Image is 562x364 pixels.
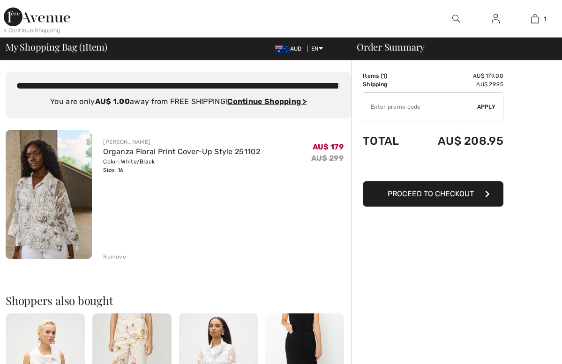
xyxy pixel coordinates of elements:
td: AU$ 179.00 [413,72,503,80]
span: 1 [382,73,385,79]
a: 1 [516,13,554,24]
div: Order Summary [345,42,556,52]
div: < Continue Shopping [4,26,60,35]
img: My Bag [531,13,539,24]
span: 1 [544,15,546,23]
input: Promo code [363,93,477,121]
img: 1ère Avenue [4,7,70,26]
td: AU$ 29.95 [413,80,503,89]
td: Items ( ) [363,72,413,80]
img: search the website [452,13,460,24]
span: EN [311,45,323,52]
iframe: PayPal [363,157,503,178]
td: Total [363,125,413,157]
a: Continue Shopping > [227,97,307,106]
img: My Info [492,13,500,24]
span: Apply [477,103,496,111]
button: Proceed to Checkout [363,181,503,207]
a: Sign In [484,13,507,25]
img: Australian Dollar [275,45,290,53]
td: Shipping [363,80,413,89]
span: AU$ 179 [313,142,344,151]
td: AU$ 208.95 [413,125,503,157]
div: [PERSON_NAME] [103,138,260,146]
span: Proceed to Checkout [388,189,474,198]
div: Color: White/Black Size: 16 [103,157,260,174]
img: Organza Floral Print Cover-Up Style 251102 [6,130,92,259]
a: Organza Floral Print Cover-Up Style 251102 [103,147,260,156]
span: AUD [275,45,306,52]
s: AU$ 299 [311,154,344,163]
strong: AU$ 1.00 [95,97,130,106]
span: My Shopping Bag ( Item) [6,42,107,52]
div: You are only away from FREE SHIPPING! [17,96,340,107]
h2: Shoppers also bought [6,295,351,306]
span: 1 [82,40,85,52]
div: Remove [103,253,126,261]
